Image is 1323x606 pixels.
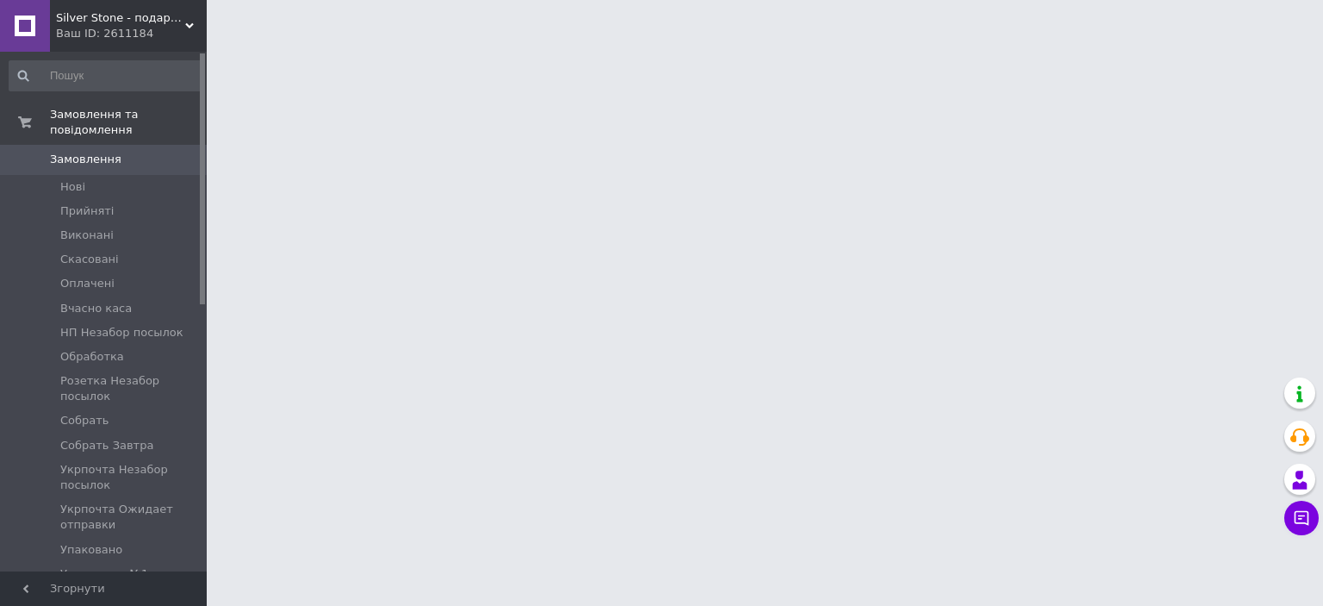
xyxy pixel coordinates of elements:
input: Пошук [9,60,203,91]
span: Собрать Завтра [60,438,153,453]
div: Ваш ID: 2611184 [56,26,207,41]
span: Упаковщик №1 [60,566,148,582]
span: Упаковано [60,542,122,558]
span: Оплачені [60,276,115,291]
span: Обработка [60,349,124,365]
span: Вчасно каса [60,301,132,316]
span: Собрать [60,413,109,428]
span: Укрпочта Ожидает отправки [60,502,202,533]
span: Замовлення [50,152,121,167]
button: Чат з покупцем [1284,501,1319,535]
span: Прийняті [60,203,114,219]
span: Замовлення та повідомлення [50,107,207,138]
span: Нові [60,179,85,195]
span: Виконані [60,228,114,243]
span: Розетка Незабор посылок [60,373,202,404]
span: Укрпочта Незабор посылок [60,462,202,493]
span: Silver Stone - подарунки для всіх [56,10,185,26]
span: НП Незабор посылок [60,325,183,340]
span: Скасовані [60,252,119,267]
